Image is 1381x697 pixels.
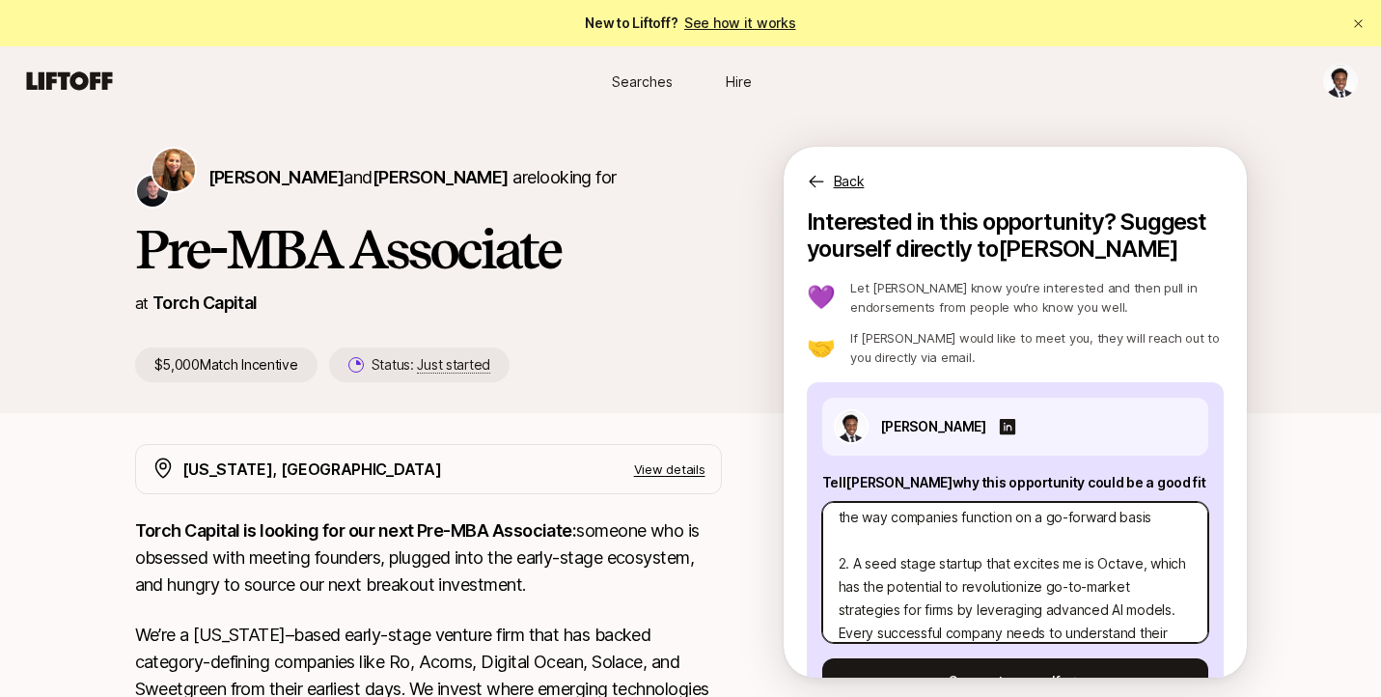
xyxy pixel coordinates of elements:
p: $5,000 Match Incentive [135,348,318,382]
p: Tell [PERSON_NAME] why this opportunity could be a good fit [822,471,1208,494]
p: Interested in this opportunity? Suggest yourself directly to [PERSON_NAME] [807,209,1224,263]
img: Niko Motta [1324,65,1357,98]
span: [PERSON_NAME] [208,167,345,187]
a: See how it works [684,14,796,31]
p: are looking for [208,164,617,191]
h1: Pre-MBA Associate [135,220,722,278]
span: New to Liftoff? [585,12,795,35]
p: 🤝 [807,336,836,359]
p: View details [634,460,705,479]
a: Torch Capital [152,293,258,313]
span: and [344,167,508,187]
p: Let [PERSON_NAME] know you’re interested and then pull in endorsements from people who know you w... [850,278,1223,317]
p: 💜 [807,286,836,309]
span: Just started [417,356,490,374]
p: [PERSON_NAME] [880,415,986,438]
p: [US_STATE], [GEOGRAPHIC_DATA] [182,457,442,482]
span: [PERSON_NAME] [373,167,509,187]
img: Christopher Harper [137,176,168,207]
a: Searches [594,64,691,99]
p: at [135,291,149,316]
p: Status: [372,353,490,376]
p: If [PERSON_NAME] would like to meet you, they will reach out to you directly via email. [850,328,1223,367]
strong: Torch Capital is looking for our next Pre-MBA Associate: [135,520,577,541]
button: Niko Motta [1323,64,1358,98]
span: Hire [726,71,752,92]
img: Katie Reiner [152,149,195,191]
a: Hire [691,64,787,99]
p: Back [834,170,865,193]
span: Searches [612,71,673,92]
textarea: 1. One investment thesis I’m excited about is AI compliance infrastructure—particularly in health... [822,502,1208,643]
img: db46477c_7132_439a_b91d_5da077b4c8d8.jpg [836,411,867,442]
p: someone who is obsessed with meeting founders, plugged into the early-stage ecosystem, and hungry... [135,517,722,599]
